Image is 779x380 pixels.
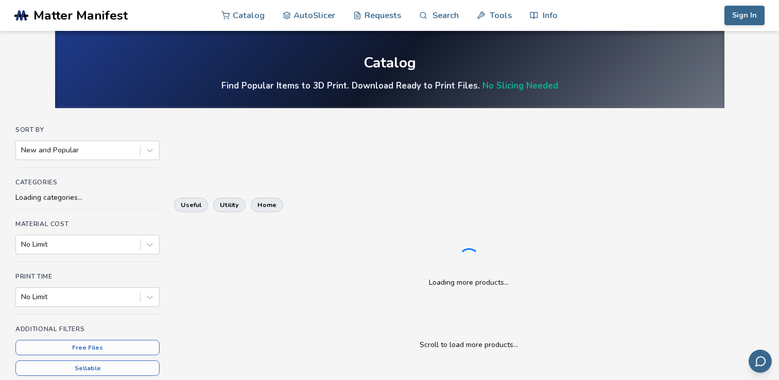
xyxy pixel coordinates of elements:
h4: Find Popular Items to 3D Print. Download Ready to Print Files. [221,80,558,92]
div: Catalog [363,55,416,71]
input: New and Popular [21,146,23,154]
input: No Limit [21,293,23,301]
button: Send feedback via email [749,350,772,373]
h4: Print Time [15,273,160,280]
h4: Material Cost [15,220,160,228]
div: Loading categories... [15,194,160,202]
h4: Categories [15,179,160,186]
button: home [251,198,283,212]
button: Sellable [15,360,160,376]
button: Sign In [724,6,765,25]
button: useful [174,198,208,212]
input: No Limit [21,240,23,249]
p: Loading more products... [429,277,509,288]
span: Matter Manifest [33,8,128,23]
h4: Sort By [15,126,160,133]
button: Free Files [15,340,160,355]
button: utility [213,198,246,212]
a: No Slicing Needed [482,80,558,92]
p: Scroll to load more products... [184,339,753,350]
h4: Additional Filters [15,325,160,333]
